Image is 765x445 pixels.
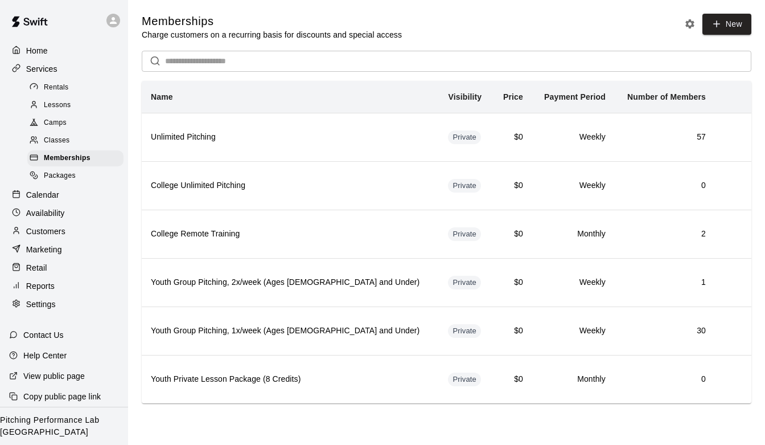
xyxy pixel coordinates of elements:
h6: 1 [624,276,706,289]
table: simple table [142,81,751,403]
p: Home [26,45,48,56]
div: This membership is hidden from the memberships page [448,373,481,386]
p: Settings [26,299,56,310]
h6: $0 [502,276,523,289]
h6: 0 [624,179,706,192]
p: Help Center [23,350,67,361]
a: New [702,14,751,35]
h6: Weekly [541,325,606,337]
p: Reports [26,280,55,292]
a: Calendar [9,186,119,203]
a: Rentals [27,79,128,96]
a: Retail [9,259,119,276]
span: Lessons [44,100,71,111]
h6: Youth Private Lesson Package (8 Credits) [151,373,430,386]
p: Marketing [26,244,62,255]
a: Lessons [27,96,128,114]
span: Private [448,374,481,385]
b: Visibility [448,92,482,101]
span: Classes [44,135,69,146]
p: Charge customers on a recurring basis for discounts and special access [142,29,402,40]
p: Copy public page link [23,391,101,402]
span: Memberships [44,153,91,164]
span: Private [448,229,481,240]
span: Private [448,181,481,191]
h6: Monthly [541,228,606,240]
div: This membership is hidden from the memberships page [448,324,481,338]
b: Payment Period [544,92,606,101]
a: Home [9,42,119,59]
span: Private [448,326,481,337]
p: Customers [26,226,65,237]
h6: 2 [624,228,706,240]
h6: Weekly [541,131,606,144]
a: Settings [9,296,119,313]
b: Name [151,92,173,101]
a: Services [9,60,119,77]
div: Packages [27,168,124,184]
a: Availability [9,205,119,222]
div: Rentals [27,80,124,96]
h6: College Remote Training [151,228,430,240]
p: Contact Us [23,329,64,341]
h6: $0 [502,373,523,386]
a: Packages [27,168,128,185]
h6: Unlimited Pitching [151,131,430,144]
span: Private [448,132,481,143]
p: Calendar [26,189,59,201]
b: Number of Members [627,92,706,101]
h6: Youth Group Pitching, 1x/week (Ages [DEMOGRAPHIC_DATA] and Under) [151,325,430,337]
div: Classes [27,133,124,149]
div: Camps [27,115,124,131]
a: Marketing [9,241,119,258]
span: Camps [44,117,67,129]
h6: 30 [624,325,706,337]
span: Packages [44,170,76,182]
h6: Weekly [541,179,606,192]
h6: $0 [502,228,523,240]
p: Services [26,63,57,75]
div: Lessons [27,97,124,113]
div: This membership is hidden from the memberships page [448,130,481,144]
p: Retail [26,262,47,273]
b: Price [503,92,523,101]
h6: Youth Group Pitching, 2x/week (Ages [DEMOGRAPHIC_DATA] and Under) [151,276,430,289]
div: This membership is hidden from the memberships page [448,179,481,193]
h6: $0 [502,325,523,337]
h6: 57 [624,131,706,144]
h5: Memberships [142,14,402,29]
a: Camps [27,115,128,132]
h6: Monthly [541,373,606,386]
div: This membership is hidden from the memberships page [448,227,481,241]
h6: $0 [502,131,523,144]
a: Customers [9,223,119,240]
h6: College Unlimited Pitching [151,179,430,192]
a: Reports [9,277,119,295]
span: Rentals [44,82,69,93]
a: Classes [27,132,128,150]
h6: $0 [502,179,523,192]
button: Memberships settings [681,15,698,32]
h6: Weekly [541,276,606,289]
div: This membership is hidden from the memberships page [448,276,481,289]
h6: 0 [624,373,706,386]
span: Private [448,277,481,288]
div: Memberships [27,150,124,166]
a: Memberships [27,150,128,168]
p: Availability [26,207,65,219]
p: View public page [23,370,85,382]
